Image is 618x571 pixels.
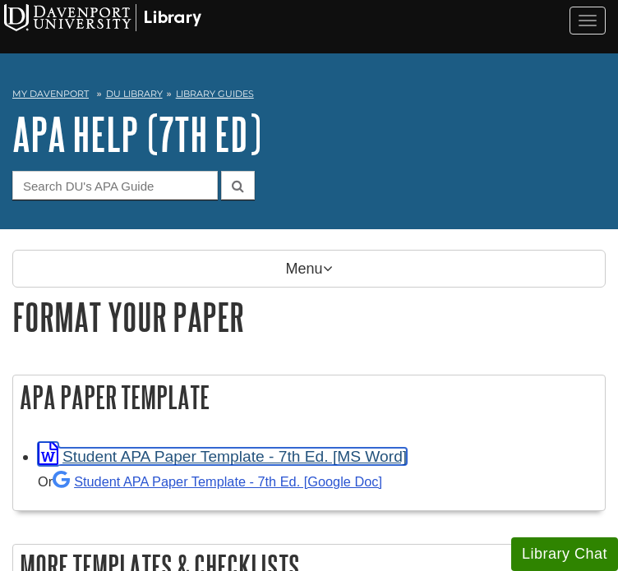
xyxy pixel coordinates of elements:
button: Library Chat [511,537,618,571]
h2: APA Paper Template [13,375,605,419]
h1: Format Your Paper [12,296,606,338]
img: Davenport University Logo [4,4,201,31]
a: Student APA Paper Template - 7th Ed. [Google Doc] [53,474,382,489]
input: Search DU's APA Guide [12,171,218,200]
a: Library Guides [176,88,254,99]
a: My Davenport [12,87,89,101]
small: Or [38,474,382,489]
a: APA Help (7th Ed) [12,108,261,159]
p: Menu [12,250,606,288]
a: Link opens in new window [38,448,407,465]
a: DU Library [106,88,163,99]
